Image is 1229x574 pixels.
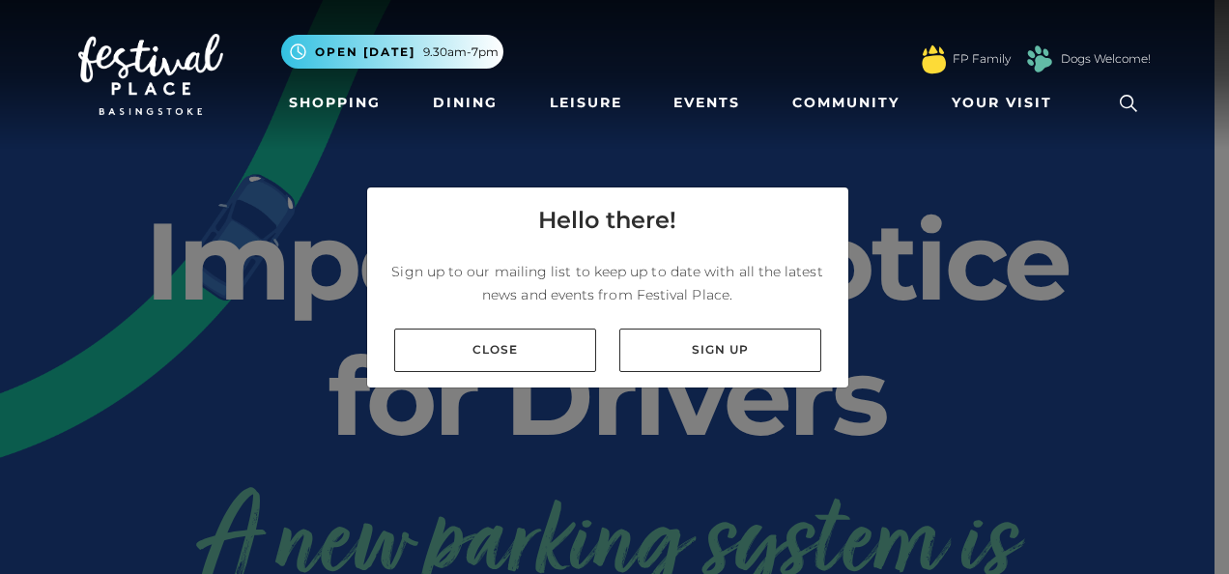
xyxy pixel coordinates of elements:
[538,203,676,238] h4: Hello there!
[953,50,1011,68] a: FP Family
[425,85,505,121] a: Dining
[315,43,415,61] span: Open [DATE]
[281,85,388,121] a: Shopping
[394,329,596,372] a: Close
[78,34,223,115] img: Festival Place Logo
[944,85,1070,121] a: Your Visit
[281,35,503,69] button: Open [DATE] 9.30am-7pm
[666,85,748,121] a: Events
[952,93,1052,113] span: Your Visit
[423,43,499,61] span: 9.30am-7pm
[619,329,821,372] a: Sign up
[542,85,630,121] a: Leisure
[785,85,907,121] a: Community
[1061,50,1151,68] a: Dogs Welcome!
[383,260,833,306] p: Sign up to our mailing list to keep up to date with all the latest news and events from Festival ...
